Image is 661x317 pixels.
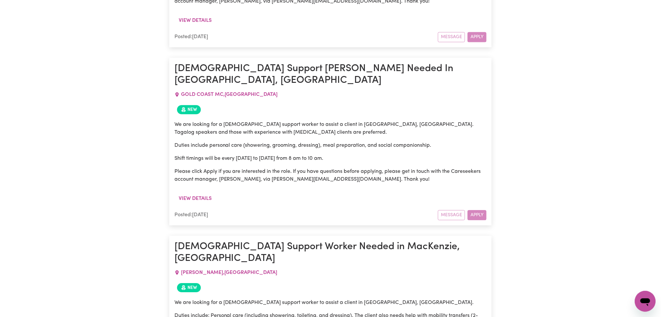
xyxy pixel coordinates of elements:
[181,92,278,97] span: GOLD COAST MC , [GEOGRAPHIC_DATA]
[174,192,216,205] button: View details
[174,121,487,136] p: We are looking for a [DEMOGRAPHIC_DATA] support worker to assist a client in [GEOGRAPHIC_DATA], [...
[174,299,487,307] p: We are looking for a [DEMOGRAPHIC_DATA] support worker to assist a client in [GEOGRAPHIC_DATA], [...
[635,291,656,312] iframe: Button to launch messaging window
[174,211,438,219] div: Posted: [DATE]
[174,168,487,183] p: Please click Apply if you are interested in the role. If you have questions before applying, plea...
[174,142,487,149] p: Duties include personal care (showering, grooming, dressing), meal preparation, and social compan...
[174,241,487,265] h1: [DEMOGRAPHIC_DATA] Support Worker Needed in MacKenzie, [GEOGRAPHIC_DATA]
[177,283,201,292] span: Job posted within the last 30 days
[177,105,201,114] span: Job posted within the last 30 days
[181,270,278,275] span: [PERSON_NAME] , [GEOGRAPHIC_DATA]
[174,63,487,87] h1: [DEMOGRAPHIC_DATA] Support [PERSON_NAME] Needed In [GEOGRAPHIC_DATA], [GEOGRAPHIC_DATA]
[174,33,438,41] div: Posted: [DATE]
[174,14,216,27] button: View details
[174,155,487,162] p: Shift timings will be every [DATE] to [DATE] from 8 am to 10 am.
